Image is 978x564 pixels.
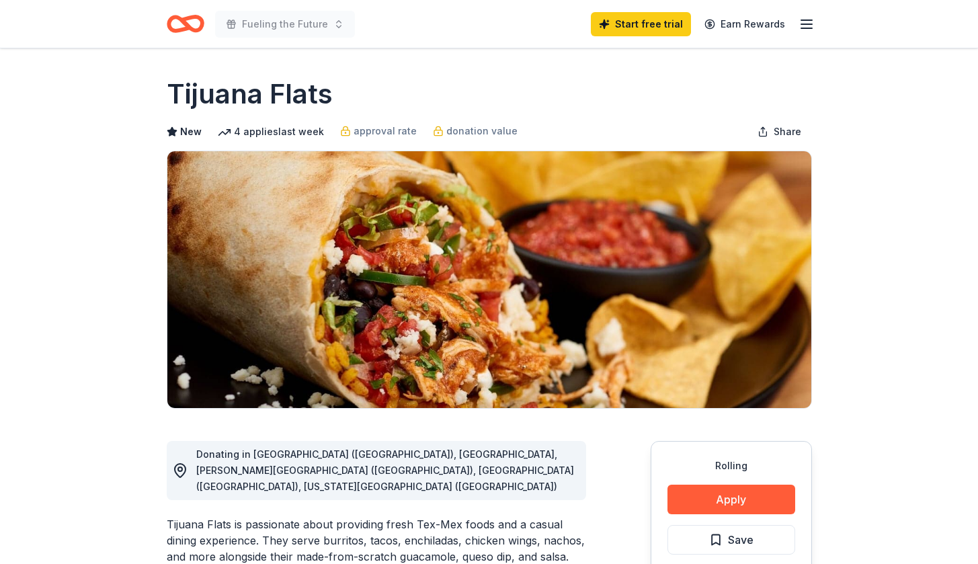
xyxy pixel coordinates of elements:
[774,124,801,140] span: Share
[242,16,328,32] span: Fueling the Future
[667,485,795,514] button: Apply
[747,118,812,145] button: Share
[167,151,811,408] img: Image for Tijuana Flats
[218,124,324,140] div: 4 applies last week
[196,448,574,492] span: Donating in [GEOGRAPHIC_DATA] ([GEOGRAPHIC_DATA]), [GEOGRAPHIC_DATA], [PERSON_NAME][GEOGRAPHIC_DA...
[446,123,518,139] span: donation value
[340,123,417,139] a: approval rate
[180,124,202,140] span: New
[215,11,355,38] button: Fueling the Future
[728,531,753,549] span: Save
[696,12,793,36] a: Earn Rewards
[167,8,204,40] a: Home
[354,123,417,139] span: approval rate
[667,525,795,555] button: Save
[591,12,691,36] a: Start free trial
[433,123,518,139] a: donation value
[667,458,795,474] div: Rolling
[167,75,333,113] h1: Tijuana Flats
